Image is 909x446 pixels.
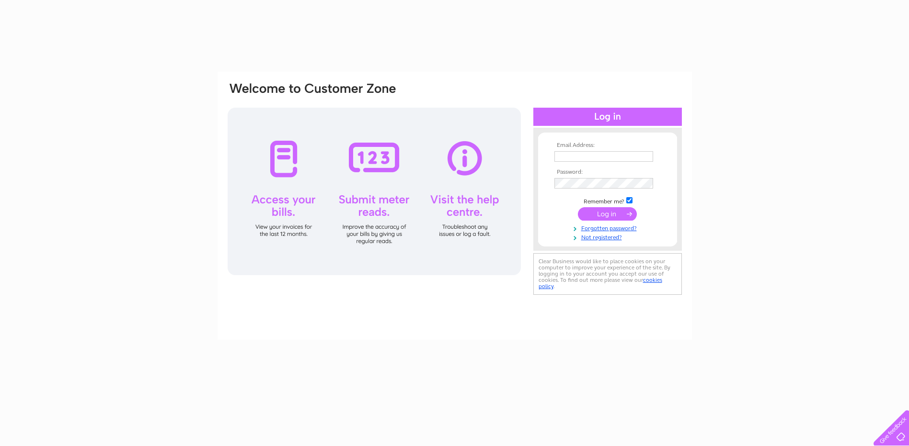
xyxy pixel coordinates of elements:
[552,142,663,149] th: Email Address:
[552,169,663,176] th: Password:
[539,277,662,290] a: cookies policy
[554,232,663,241] a: Not registered?
[578,207,637,221] input: Submit
[552,196,663,205] td: Remember me?
[554,223,663,232] a: Forgotten password?
[533,253,682,295] div: Clear Business would like to place cookies on your computer to improve your experience of the sit...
